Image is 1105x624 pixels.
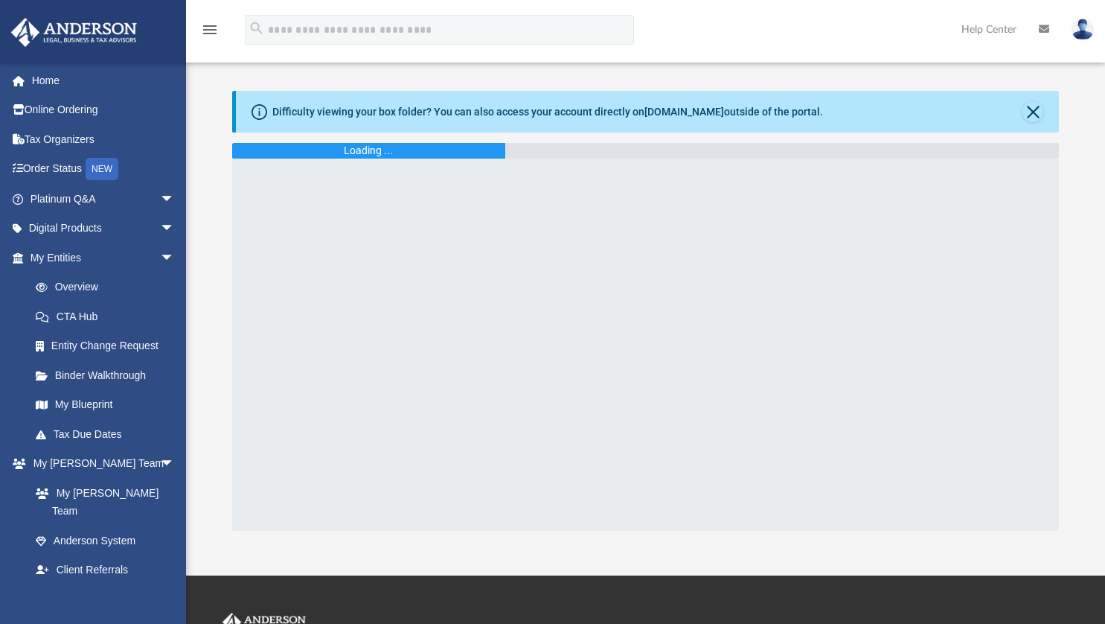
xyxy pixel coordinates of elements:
[10,243,197,273] a: My Entitiesarrow_drop_down
[21,331,197,361] a: Entity Change Request
[21,555,190,585] a: Client Referrals
[644,106,724,118] a: [DOMAIN_NAME]
[21,419,197,449] a: Tax Due Dates
[1072,19,1094,40] img: User Pic
[201,21,219,39] i: menu
[201,28,219,39] a: menu
[21,360,197,390] a: Binder Walkthrough
[10,449,190,479] a: My [PERSON_NAME] Teamarrow_drop_down
[21,390,190,420] a: My Blueprint
[249,20,265,36] i: search
[86,158,118,180] div: NEW
[272,104,823,120] div: Difficulty viewing your box folder? You can also access your account directly on outside of the p...
[160,243,190,273] span: arrow_drop_down
[10,154,197,185] a: Order StatusNEW
[21,526,190,555] a: Anderson System
[10,95,197,125] a: Online Ordering
[10,66,197,95] a: Home
[10,184,197,214] a: Platinum Q&Aarrow_drop_down
[10,214,197,243] a: Digital Productsarrow_drop_down
[160,214,190,244] span: arrow_drop_down
[10,124,197,154] a: Tax Organizers
[160,184,190,214] span: arrow_drop_down
[7,18,141,47] img: Anderson Advisors Platinum Portal
[21,302,197,331] a: CTA Hub
[21,273,197,302] a: Overview
[344,143,393,159] div: Loading ...
[1022,101,1043,122] button: Close
[160,449,190,480] span: arrow_drop_down
[21,478,182,526] a: My [PERSON_NAME] Team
